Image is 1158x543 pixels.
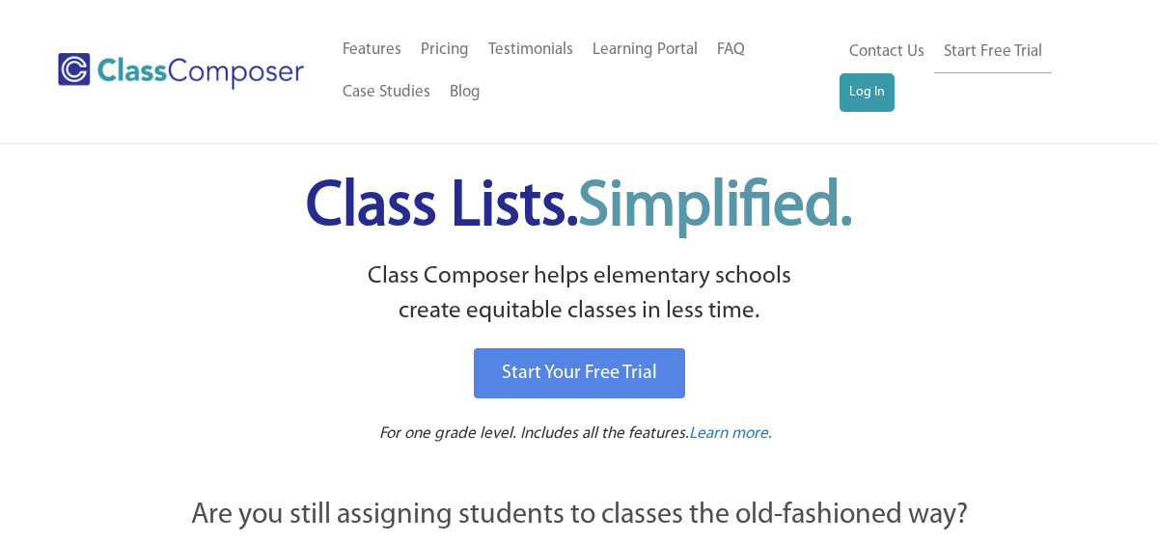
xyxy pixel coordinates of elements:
[379,425,689,442] span: For one grade level. Includes all the features.
[479,29,583,71] a: Testimonials
[87,495,1071,537] p: Are you still assigning students to classes the old-fashioned way?
[58,53,304,89] img: Class Composer
[333,29,840,114] nav: Header Menu
[84,259,1074,330] p: Class Composer helps elementary schools create equitable classes in less time.
[840,31,1086,112] nav: Header Menu
[333,71,440,114] a: Case Studies
[474,348,685,398] a: Start Your Free Trial
[840,31,934,73] a: Contact Us
[440,71,490,114] a: Blog
[583,29,707,71] a: Learning Portal
[934,31,1052,74] a: Start Free Trial
[689,422,772,447] a: Learn more.
[689,425,772,442] span: Learn more.
[840,73,895,112] a: Log In
[333,29,411,71] a: Features
[411,29,479,71] a: Pricing
[578,176,852,239] span: Simplified.
[502,364,657,383] span: Start Your Free Trial
[306,176,852,239] span: Class Lists.
[707,29,755,71] a: FAQ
